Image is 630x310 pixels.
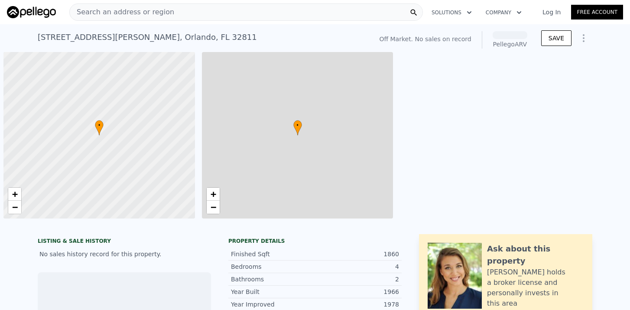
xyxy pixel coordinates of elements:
div: Year Built [231,287,315,296]
a: Zoom in [8,188,21,201]
span: + [12,189,18,199]
div: 2 [315,275,399,284]
div: Property details [228,238,402,245]
div: Year Improved [231,300,315,309]
div: Ask about this property [487,243,584,267]
a: Zoom in [207,188,220,201]
div: • [95,120,104,135]
div: 1978 [315,300,399,309]
div: [PERSON_NAME] holds a broker license and personally invests in this area [487,267,584,309]
span: − [12,202,18,212]
a: Zoom out [207,201,220,214]
button: Solutions [425,5,479,20]
span: − [210,202,216,212]
div: Finished Sqft [231,250,315,258]
button: SAVE [541,30,572,46]
div: No sales history record for this property. [38,246,211,262]
div: 1966 [315,287,399,296]
div: 1860 [315,250,399,258]
button: Company [479,5,529,20]
a: Log In [532,8,571,16]
a: Free Account [571,5,623,20]
div: Bathrooms [231,275,315,284]
div: Pellego ARV [493,40,527,49]
a: Zoom out [8,201,21,214]
div: Off Market. No sales on record [379,35,471,43]
div: 4 [315,262,399,271]
div: Bedrooms [231,262,315,271]
span: • [95,121,104,129]
button: Show Options [575,29,592,47]
div: LISTING & SALE HISTORY [38,238,211,246]
div: [STREET_ADDRESS][PERSON_NAME] , Orlando , FL 32811 [38,31,257,43]
span: + [210,189,216,199]
img: Pellego [7,6,56,18]
span: Search an address or region [70,7,174,17]
div: • [293,120,302,135]
span: • [293,121,302,129]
